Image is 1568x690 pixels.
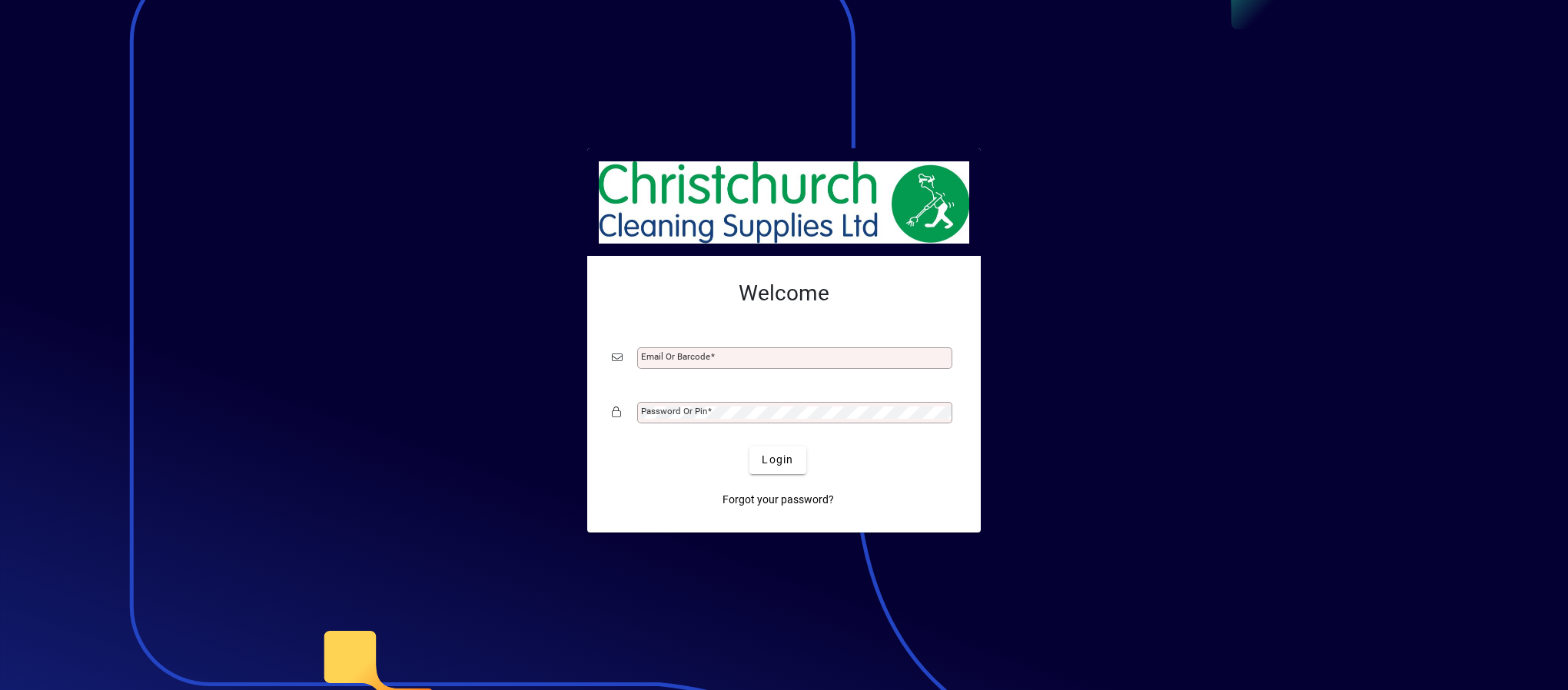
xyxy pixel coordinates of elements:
button: Login [749,446,806,474]
mat-label: Password or Pin [641,406,707,416]
span: Forgot your password? [723,492,834,508]
a: Forgot your password? [716,486,840,514]
mat-label: Email or Barcode [641,351,710,362]
span: Login [762,452,793,468]
h2: Welcome [612,280,956,307]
